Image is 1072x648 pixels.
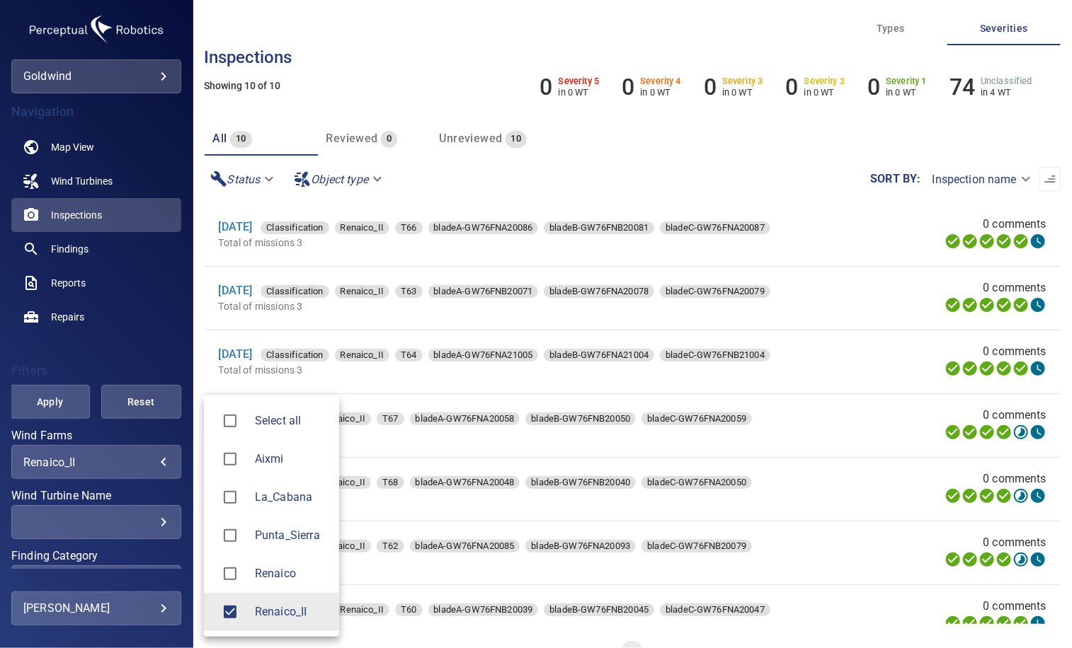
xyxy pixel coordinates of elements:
div: Wind Farms Punta_Sierra [255,527,328,544]
span: Punta_Sierra [255,527,328,544]
div: Wind Farms Renaico_II [255,603,328,620]
span: La_Cabana [255,489,328,506]
ul: Renaico_II [204,396,339,637]
span: Renaico_II [215,597,245,627]
span: Select all [255,412,328,429]
span: Aixmi [215,444,245,474]
span: Punta_Sierra [215,521,245,550]
span: Aixmi [255,451,328,468]
div: Wind Farms Aixmi [255,451,328,468]
span: La_Cabana [215,482,245,512]
span: Renaico [255,565,328,582]
span: Renaico [215,559,245,589]
div: Wind Farms Renaico [255,565,328,582]
div: Wind Farms La_Cabana [255,489,328,506]
span: Renaico_II [255,603,328,620]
